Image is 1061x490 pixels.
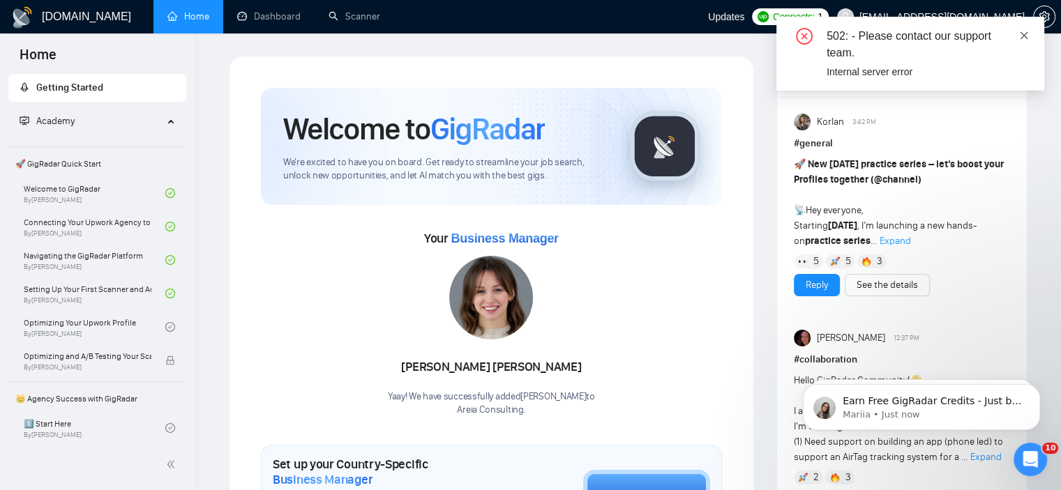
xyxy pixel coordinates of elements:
[630,112,700,181] img: gigradar-logo.png
[388,390,595,417] div: Yaay! We have successfully added [PERSON_NAME] to
[970,451,1002,463] span: Expand
[794,330,811,346] img: Julie McCarter
[283,156,608,183] span: We're excited to have you on board. Get ready to streamline your job search, unlock new opportuni...
[8,45,68,74] span: Home
[861,257,871,266] img: 🔥
[24,178,165,208] a: Welcome to GigRadarBy[PERSON_NAME]
[237,10,301,22] a: dashboardDashboard
[10,385,185,413] span: 👑 Agency Success with GigRadar
[794,114,811,130] img: Korlan
[845,274,930,296] button: See the details
[10,150,185,178] span: 🚀 GigRadar Quick Start
[24,413,165,443] a: 1️⃣ Start HereBy[PERSON_NAME]
[20,116,29,125] span: fund-projection-screen
[166,457,180,471] span: double-left
[165,423,175,433] span: check-circle
[165,222,175,231] span: check-circle
[830,257,840,266] img: 🚀
[8,74,186,102] li: Getting Started
[794,352,1010,367] h1: # collaboration
[388,404,595,417] p: Areia Consulting .
[24,349,151,363] span: Optimizing and A/B Testing Your Scanner for Better Results
[827,28,1028,61] div: 502: - Please contact our support team.
[813,254,819,268] span: 5
[430,110,545,148] span: GigRadar
[845,254,850,268] span: 5
[794,136,1010,151] h1: # general
[165,255,175,265] span: check-circle
[11,6,33,29] img: logo
[782,355,1061,452] iframe: Intercom notifications message
[818,9,823,24] span: 1
[794,158,806,170] span: 🚀
[20,82,29,92] span: rocket
[796,28,813,45] span: close-circle
[165,355,175,365] span: lock
[794,158,1004,185] strong: New [DATE] practice series – let’s boost your Profiles together ( )
[24,312,165,342] a: Optimizing Your Upwork ProfileBy[PERSON_NAME]
[794,274,840,296] button: Reply
[167,10,209,22] a: homeHome
[894,332,919,344] span: 12:37 PM
[165,188,175,198] span: check-circle
[852,116,876,128] span: 3:42 PM
[830,473,840,482] img: 🔥
[816,330,885,346] span: [PERSON_NAME]
[845,470,850,484] span: 3
[24,245,165,275] a: Navigating the GigRadar PlatformBy[PERSON_NAME]
[805,235,871,247] strong: practice series
[813,470,819,484] span: 2
[1034,11,1055,22] span: setting
[708,11,744,22] span: Updates
[451,231,558,245] span: Business Manager
[273,457,513,487] h1: Set up your Country-Specific
[36,82,103,93] span: Getting Started
[1042,443,1058,454] span: 10
[806,277,828,293] a: Reply
[1033,6,1055,28] button: setting
[36,115,75,127] span: Academy
[880,235,911,247] span: Expand
[816,114,843,130] span: Korlan
[758,11,769,22] img: upwork-logo.png
[165,289,175,298] span: check-circle
[1014,443,1047,476] iframe: Intercom live chat
[1019,31,1029,40] span: close
[24,363,151,372] span: By [PERSON_NAME]
[329,10,380,22] a: searchScanner
[388,355,595,379] div: [PERSON_NAME] [PERSON_NAME]
[857,277,918,293] a: See the details
[24,211,165,242] a: Connecting Your Upwork Agency to GigRadarBy[PERSON_NAME]
[794,158,1004,247] span: Hey everyone, Starting , I’m launching a new hands-on ...
[798,473,808,482] img: 🚀
[841,12,850,22] span: user
[877,254,882,268] span: 3
[24,278,165,309] a: Setting Up Your First Scanner and Auto-BidderBy[PERSON_NAME]
[874,174,918,185] span: @channel
[794,204,806,216] span: 📡
[449,256,533,339] img: 1717012279191-83.jpg
[1033,11,1055,22] a: setting
[828,220,857,231] strong: [DATE]
[773,9,815,24] span: Connects:
[165,322,175,332] span: check-circle
[283,110,545,148] h1: Welcome to
[20,115,75,127] span: Academy
[798,257,808,266] img: 👀
[273,472,373,487] span: Business Manager
[827,64,1028,79] div: Internal server error
[424,231,559,246] span: Your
